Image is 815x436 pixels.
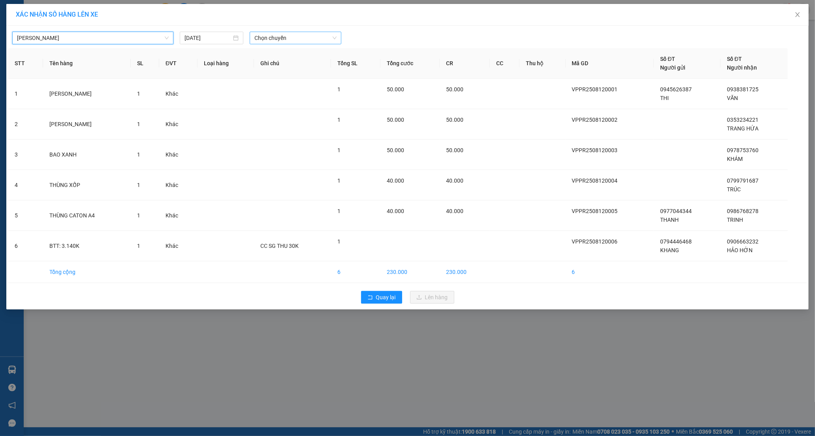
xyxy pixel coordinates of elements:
td: Khác [159,231,198,261]
th: Ghi chú [254,48,331,79]
span: 50.000 [387,117,404,123]
td: Khác [159,170,198,200]
td: Khác [159,109,198,140]
div: KHANG [7,26,70,35]
span: close [794,11,801,18]
span: 40.000 [387,177,404,184]
td: THÙNG CATON A4 [43,200,131,231]
button: rollbackQuay lại [361,291,402,304]
td: BTT: 3.140K [43,231,131,261]
span: VĂN [727,95,738,101]
th: Loại hàng [198,48,254,79]
td: Khác [159,200,198,231]
span: 50.000 [446,117,463,123]
span: THANH [660,217,679,223]
span: 50.000 [387,147,404,153]
th: Thu hộ [519,48,565,79]
span: XÁC NHẬN SỐ HÀNG LÊN XE [16,11,98,18]
span: Quay lại [376,293,396,302]
span: 0794446468 [660,238,692,245]
span: Phan Rang - Hồ Chí Minh [17,32,169,44]
span: 1 [137,212,140,219]
span: Chọn chuyến [254,32,337,44]
span: 50.000 [446,86,463,92]
td: 6 [566,261,654,283]
span: 0977044344 [660,208,692,214]
span: 1 [137,121,140,127]
span: 1 [137,151,140,158]
span: 0906663232 [727,238,759,245]
td: 230.000 [440,261,490,283]
span: 0799791687 [727,177,759,184]
span: 1 [337,147,341,153]
span: Số ĐT [660,56,675,62]
span: Số ĐT [727,56,742,62]
th: Tổng cước [380,48,440,79]
td: Khác [159,140,198,170]
th: Mã GD [566,48,654,79]
span: 40.000 [446,208,463,214]
td: [PERSON_NAME] [43,79,131,109]
td: 6 [331,261,380,283]
td: 230.000 [380,261,440,283]
div: HẢO HỚN [75,25,139,34]
span: VPPR2508120006 [572,238,618,245]
div: [PERSON_NAME] [75,7,139,25]
span: KHANG [660,247,679,253]
th: CR [440,48,490,79]
span: 40.000 [387,208,404,214]
td: [PERSON_NAME] [43,109,131,140]
span: KHÁM [727,156,743,162]
span: 1 [337,208,341,214]
span: VPPR2508120001 [572,86,618,92]
div: 0794446468 [7,35,70,46]
th: SL [131,48,160,79]
input: 12/08/2025 [184,34,232,42]
td: 4 [8,170,43,200]
span: TRINH [727,217,743,223]
span: HẢO HỚN [727,247,753,253]
span: 0978753760 [727,147,759,153]
span: 50.000 [446,147,463,153]
span: VPPR2508120004 [572,177,618,184]
th: Tên hàng [43,48,131,79]
span: VPPR2508120002 [572,117,618,123]
span: VPPR2508120003 [572,147,618,153]
span: Gửi: [7,8,19,16]
span: 1 [337,86,341,92]
div: 0906663232 [75,34,139,45]
td: 3 [8,140,43,170]
span: CC [74,51,84,59]
span: 0938381725 [727,86,759,92]
button: uploadLên hàng [410,291,454,304]
span: 0353234221 [727,117,759,123]
td: 2 [8,109,43,140]
span: 1 [137,182,140,188]
span: 1 [337,177,341,184]
td: Tổng cộng [43,261,131,283]
td: BAO XANH [43,140,131,170]
td: 1 [8,79,43,109]
span: TRÚC [727,186,741,193]
th: ĐVT [159,48,198,79]
span: TRANG HỨA [727,125,759,132]
span: THI [660,95,669,101]
span: VPPR2508120005 [572,208,618,214]
span: 50.000 [387,86,404,92]
th: Tổng SL [331,48,380,79]
span: 0945626387 [660,86,692,92]
td: 6 [8,231,43,261]
th: STT [8,48,43,79]
span: 1 [137,243,140,249]
span: 1 [337,117,341,123]
span: CC SG THU 30K [260,243,299,249]
span: 1 [337,238,341,245]
td: THÙNG XỐP [43,170,131,200]
td: 5 [8,200,43,231]
button: Close [787,4,809,26]
span: 1 [137,91,140,97]
span: rollback [367,294,373,301]
span: 0986768278 [727,208,759,214]
span: 40.000 [446,177,463,184]
div: VP [PERSON_NAME] [7,7,70,26]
